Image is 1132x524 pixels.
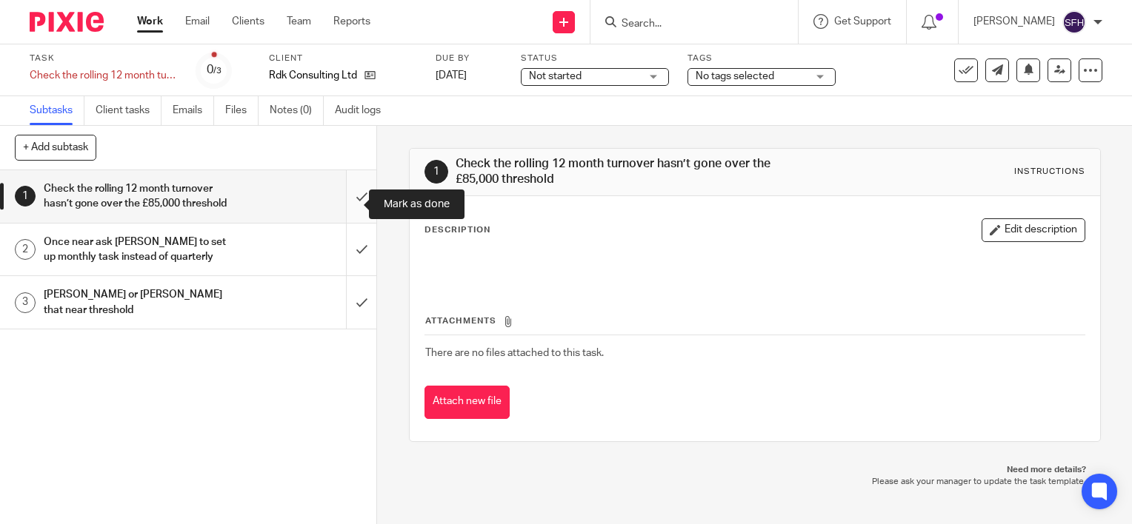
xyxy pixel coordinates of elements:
[529,71,582,81] span: Not started
[185,14,210,29] a: Email
[207,61,222,78] div: 0
[225,96,259,125] a: Files
[44,283,236,321] h1: [PERSON_NAME] or [PERSON_NAME] that near threshold
[213,67,222,75] small: /3
[973,14,1055,29] p: [PERSON_NAME]
[287,14,311,29] a: Team
[521,53,669,64] label: Status
[270,96,324,125] a: Notes (0)
[424,386,510,419] button: Attach new file
[620,18,753,31] input: Search
[424,160,448,184] div: 1
[269,53,417,64] label: Client
[436,53,502,64] label: Due by
[44,178,236,215] h1: Check the rolling 12 month turnover hasn’t gone over the £85,000 threshold
[424,476,1086,488] p: Please ask your manager to update the task template.
[335,96,392,125] a: Audit logs
[30,53,178,64] label: Task
[834,16,891,27] span: Get Support
[173,96,214,125] a: Emails
[424,224,490,236] p: Description
[269,68,357,83] p: Rdk Consulting Ltd
[696,71,774,81] span: No tags selected
[15,186,36,206] div: 1
[15,292,36,313] div: 3
[425,317,496,325] span: Attachments
[232,14,264,29] a: Clients
[425,348,604,358] span: There are no files attached to this task.
[456,156,786,188] h1: Check the rolling 12 month turnover hasn’t gone over the £85,000 threshold
[30,96,84,125] a: Subtasks
[1062,10,1086,34] img: svg%3E
[436,70,467,81] span: [DATE]
[137,14,163,29] a: Work
[15,239,36,260] div: 2
[30,68,178,83] div: Check the rolling 12 month turnover hasn’t gone over the £85,000 threshold - Quarterly
[96,96,162,125] a: Client tasks
[982,218,1085,242] button: Edit description
[15,135,96,160] button: + Add subtask
[1014,166,1085,178] div: Instructions
[333,14,370,29] a: Reports
[30,12,104,32] img: Pixie
[687,53,836,64] label: Tags
[44,231,236,269] h1: Once near ask [PERSON_NAME] to set up monthly task instead of quarterly
[424,464,1086,476] p: Need more details?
